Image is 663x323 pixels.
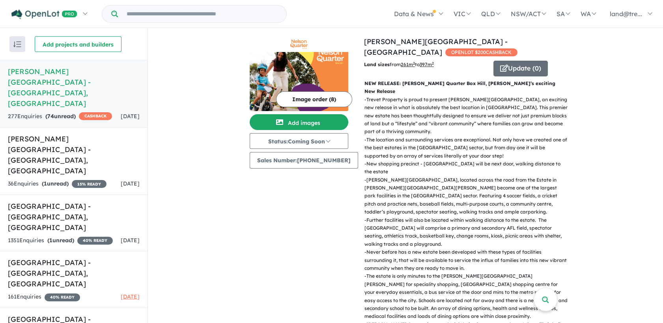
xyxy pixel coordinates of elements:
span: 15 % READY [72,180,106,188]
button: Sales Number:[PHONE_NUMBER] [250,152,358,169]
span: OPENLOT $ 200 CASHBACK [445,48,517,56]
span: 74 [47,113,54,120]
p: - The estate is only minutes to the [PERSON_NAME][GEOGRAPHIC_DATA][PERSON_NAME] for speciality sh... [364,272,568,320]
img: Nelson Quarter Estate - Box Hill Logo [253,39,345,49]
span: to [415,61,434,67]
h5: [GEOGRAPHIC_DATA] - [GEOGRAPHIC_DATA] , [GEOGRAPHIC_DATA] [8,201,140,233]
u: 397 m [420,61,434,67]
strong: ( unread) [47,237,74,244]
span: CASHBACK [79,112,112,120]
span: [DATE] [121,113,140,120]
img: Openlot PRO Logo White [11,9,77,19]
p: - Further facilities will also be located within walking distance to the estate. The [GEOGRAPHIC_... [364,216,568,249]
img: Nelson Quarter Estate - Box Hill [250,52,348,111]
p: - New shopping precinct - [GEOGRAPHIC_DATA] will be next door, walking distance to the estate [364,160,568,176]
span: [DATE] [121,180,140,187]
strong: ( unread) [45,113,76,120]
span: 40 % READY [45,293,80,301]
strong: ( unread) [42,180,69,187]
button: Update (0) [493,61,548,76]
sup: 2 [432,61,434,65]
div: 277 Enquir ies [8,112,112,121]
span: [DATE] [121,293,140,300]
sup: 2 [413,61,415,65]
button: Add projects and builders [35,36,121,52]
img: sort.svg [13,41,21,47]
input: Try estate name, suburb, builder or developer [120,6,285,22]
a: [PERSON_NAME][GEOGRAPHIC_DATA] - [GEOGRAPHIC_DATA] [364,37,508,57]
p: - The location and surrounding services are exceptional. Not only have we created one of the best... [364,136,568,160]
p: - Trevet Property is proud to present [PERSON_NAME][GEOGRAPHIC_DATA], an exciting new release in ... [364,96,568,136]
div: 36 Enquir ies [8,179,106,189]
div: 161 Enquir ies [8,292,80,302]
button: Image order (8) [276,91,352,107]
span: 1 [44,180,47,187]
span: 1 [49,237,52,244]
button: Add images [250,114,348,130]
h5: [PERSON_NAME][GEOGRAPHIC_DATA] - [GEOGRAPHIC_DATA] , [GEOGRAPHIC_DATA] [8,66,140,109]
span: [DATE] [121,237,140,244]
p: NEW RELEASE: [PERSON_NAME] Quarter Box Hill, [PERSON_NAME]’s exciting New Release [364,80,561,96]
a: Nelson Quarter Estate - Box Hill LogoNelson Quarter Estate - Box Hill [250,36,348,111]
div: 1351 Enquir ies [8,236,113,245]
h5: [GEOGRAPHIC_DATA] - [GEOGRAPHIC_DATA] , [GEOGRAPHIC_DATA] [8,257,140,289]
button: Status:Coming Soon [250,133,348,149]
h5: [PERSON_NAME] [GEOGRAPHIC_DATA] - [GEOGRAPHIC_DATA] , [GEOGRAPHIC_DATA] [8,134,140,176]
p: - [PERSON_NAME][GEOGRAPHIC_DATA], located across the road from the Estate in [PERSON_NAME][GEOGRA... [364,176,568,216]
span: 40 % READY [77,237,113,245]
span: land@tre... [610,10,642,18]
p: from [364,61,487,69]
b: Land sizes [364,61,390,67]
p: - Never before has a new estate been developed with these types of facilities surrounding it, tha... [364,248,568,272]
u: 261 m [401,61,415,67]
